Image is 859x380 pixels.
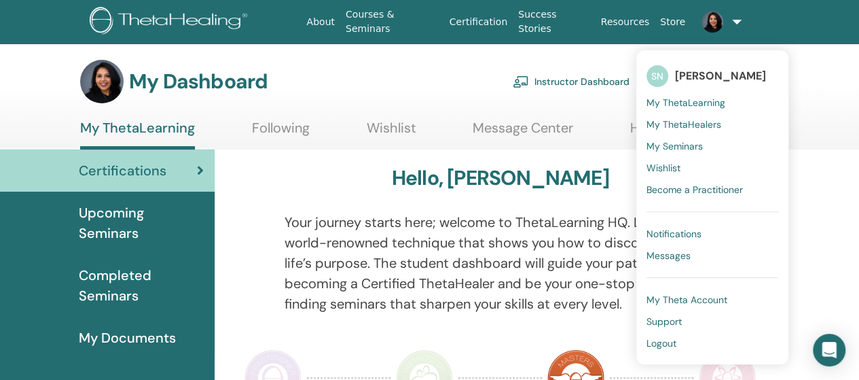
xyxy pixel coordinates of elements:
[79,203,204,243] span: Upcoming Seminars
[301,10,340,35] a: About
[80,60,124,103] img: default.jpg
[129,69,268,94] h3: My Dashboard
[646,223,778,245] a: Notifications
[646,245,778,266] a: Messages
[646,97,725,109] span: My ThetaLearning
[646,337,676,349] span: Logout
[646,118,721,131] span: My ThetaHealers
[646,311,778,332] a: Support
[646,294,727,306] span: My Theta Account
[79,328,176,348] span: My Documents
[646,332,778,354] a: Logout
[646,315,682,328] span: Support
[513,2,595,41] a: Success Stories
[90,7,252,37] img: logo.png
[646,140,703,152] span: My Seminars
[646,179,778,201] a: Become a Practitioner
[813,334,845,366] div: Open Intercom Messenger
[646,114,778,135] a: My ThetaHealers
[646,135,778,157] a: My Seminars
[513,67,629,97] a: Instructor Dashboard
[646,65,668,87] span: SN
[646,249,691,262] span: Messages
[646,228,701,240] span: Notifications
[701,11,723,33] img: default.jpg
[630,120,739,146] a: Help & Resources
[646,92,778,114] a: My ThetaLearning
[655,10,691,35] a: Store
[392,166,609,190] h3: Hello, [PERSON_NAME]
[513,75,529,88] img: chalkboard-teacher.svg
[79,160,166,181] span: Certifications
[646,184,743,196] span: Become a Practitioner
[444,10,513,35] a: Certification
[80,120,195,150] a: My ThetaLearning
[340,2,444,41] a: Courses & Seminars
[646,289,778,311] a: My Theta Account
[367,120,416,146] a: Wishlist
[79,265,204,306] span: Completed Seminars
[285,212,716,314] p: Your journey starts here; welcome to ThetaLearning HQ. Learn the world-renowned technique that sh...
[596,10,655,35] a: Resources
[473,120,573,146] a: Message Center
[646,157,778,179] a: Wishlist
[646,61,778,92] a: SN[PERSON_NAME]
[646,162,680,174] span: Wishlist
[675,69,766,83] span: [PERSON_NAME]
[252,120,310,146] a: Following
